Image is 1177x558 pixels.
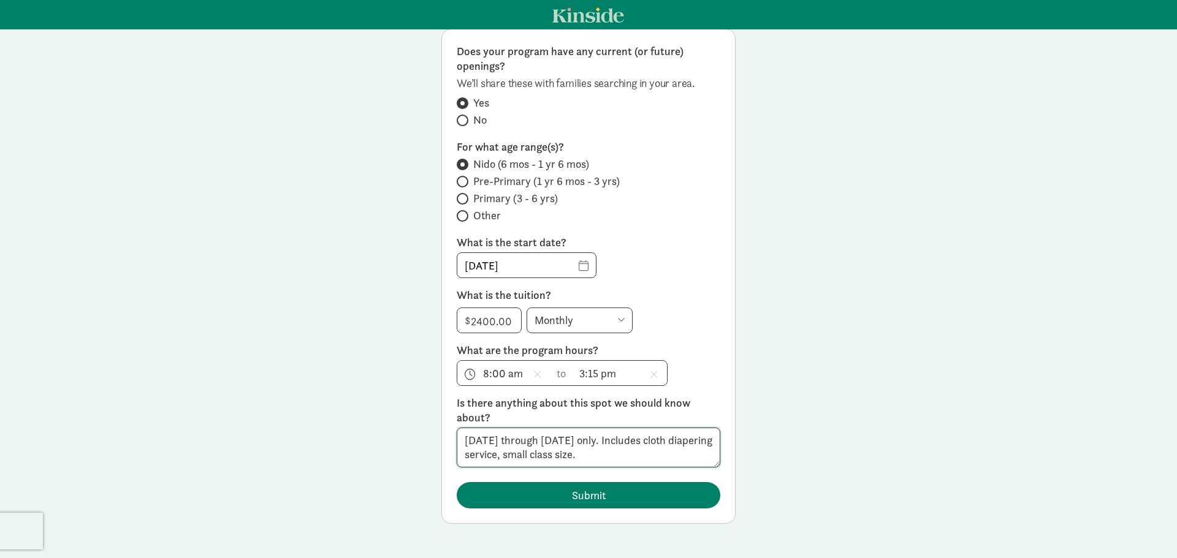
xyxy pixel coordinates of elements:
div: Other [473,208,501,223]
div: Primary (3 - 6 yrs) [473,191,558,206]
label: What is the start date? [457,235,720,250]
span: to [557,365,568,382]
label: What are the program hours? [457,343,720,358]
div: Pre-Primary (1 yr 6 mos - 3 yrs) [473,174,620,189]
div: Nido (6 mos - 1 yr 6 mos) [473,157,589,172]
input: Choose time [574,361,667,385]
iframe: Chat Widget [1116,499,1177,558]
span: Submit [572,487,606,503]
div: Yes [473,96,489,110]
label: Does your program have any current (or future) openings? [457,44,720,74]
p: We’ll share these with families searching in your area. [457,76,720,91]
p: What is the tuition? [457,288,720,303]
input: Choose time [457,361,550,385]
label: Is there anything about this spot we should know about? [457,396,720,425]
div: No [473,113,487,127]
label: For what age range(s)? [457,140,720,154]
button: Submit [457,482,720,508]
